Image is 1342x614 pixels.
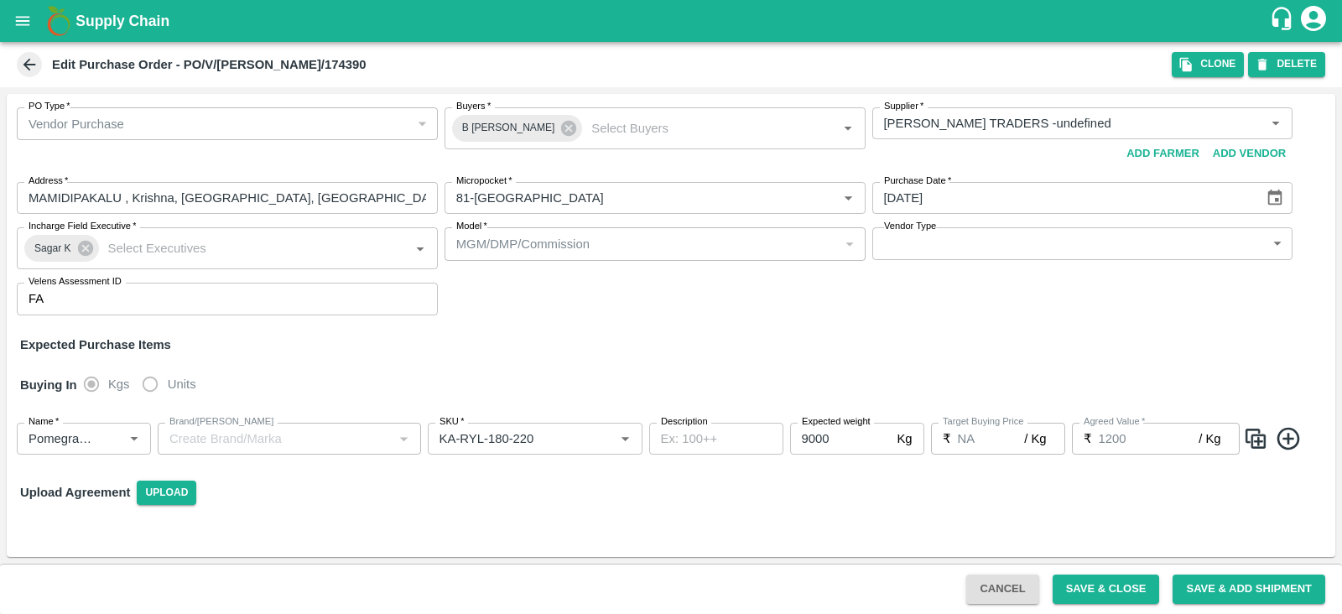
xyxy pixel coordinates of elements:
[42,4,75,38] img: logo
[3,2,42,40] button: open drawer
[13,367,84,403] h6: Buying In
[1243,425,1268,453] img: CloneIcon
[108,375,130,393] span: Kgs
[29,115,124,133] p: Vendor Purchase
[837,187,859,209] button: Open
[24,240,81,258] span: Sagar K
[614,428,636,450] button: Open
[29,415,59,429] label: Name
[17,182,438,214] input: Address
[20,338,171,351] strong: Expected Purchase Items
[456,174,512,188] label: Micropocket
[884,174,951,188] label: Purchase Date
[884,220,936,233] label: Vendor Type
[75,13,169,29] b: Supply Chain
[84,367,210,401] div: buying_in
[20,486,130,499] strong: Upload Agreement
[1199,429,1220,448] p: / Kg
[1173,575,1325,604] button: Save & Add Shipment
[872,182,1252,214] input: Select Date
[1084,429,1092,448] p: ₹
[897,429,912,448] p: Kg
[837,117,859,139] button: Open
[450,187,811,209] input: Micropocket
[456,220,487,233] label: Model
[790,423,891,455] input: 0.0
[802,415,871,429] label: Expected weight
[661,415,708,429] label: Description
[433,428,588,450] input: SKU
[456,100,491,113] label: Buyers
[966,575,1038,604] button: Cancel
[1248,52,1325,76] button: DELETE
[123,428,145,450] button: Open
[169,415,273,429] label: Brand/[PERSON_NAME]
[1084,415,1145,429] label: Agreed Value
[1298,3,1329,39] div: account of current user
[101,237,383,259] input: Select Executives
[168,375,196,393] span: Units
[452,119,565,137] span: B [PERSON_NAME]
[75,9,1269,33] a: Supply Chain
[29,220,136,233] label: Incharge Field Executive
[440,415,464,429] label: SKU
[1024,429,1046,448] p: / Kg
[29,289,44,308] p: FA
[943,415,1024,429] label: Target Buying Price
[958,423,1025,455] input: 0.0
[1259,182,1291,214] button: Choose date, selected date is Sep 8, 2025
[1265,112,1287,134] button: Open
[585,117,810,139] input: Select Buyers
[1053,575,1160,604] button: Save & Close
[884,100,923,113] label: Supplier
[29,100,70,113] label: PO Type
[29,174,68,188] label: Address
[24,235,99,262] div: Sagar K
[22,428,96,450] input: Name
[877,112,1239,134] input: Select Supplier
[1120,139,1206,169] button: Add Farmer
[1269,6,1298,36] div: customer-support
[29,275,122,289] label: Velens Assessment ID
[1172,52,1244,76] button: Clone
[137,481,196,505] span: Upload
[943,429,951,448] p: ₹
[409,237,431,259] button: Open
[452,115,583,142] div: B [PERSON_NAME]
[1099,423,1199,455] input: 0.0
[52,58,367,71] b: Edit Purchase Order - PO/V/[PERSON_NAME]/174390
[1206,139,1293,169] button: Add Vendor
[163,428,388,450] input: Create Brand/Marka
[456,235,590,253] p: MGM/DMP/Commission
